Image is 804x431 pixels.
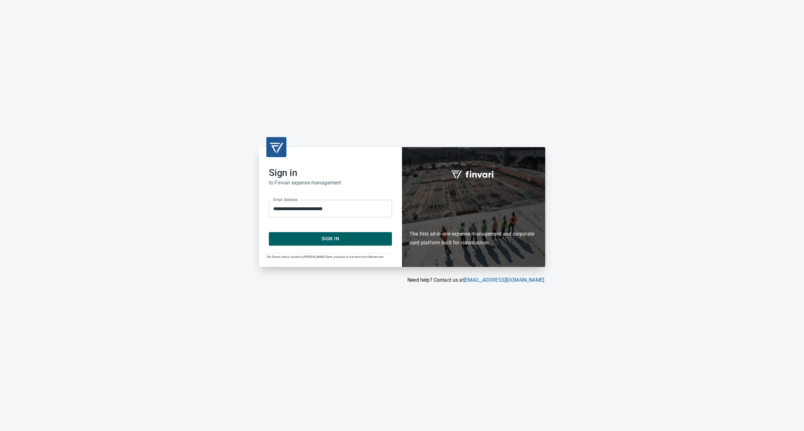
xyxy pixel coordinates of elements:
img: transparent_logo.png [269,140,284,155]
a: [EMAIL_ADDRESS][DOMAIN_NAME] [464,277,544,283]
h6: The first all-in-one expense management and corporate card platform built for construction. [410,193,538,247]
p: Need help? Contact us at [259,276,544,284]
span: The Finvari card is issued by [PERSON_NAME] Bank, pursuant to a license from Mastercard [266,255,383,258]
button: Sign In [269,232,392,245]
span: Sign In [276,235,385,243]
h6: to Finvari expense management [269,178,392,187]
img: fullword_logo_white.png [450,167,497,181]
h2: Sign in [269,167,392,178]
div: Finvari [402,147,545,267]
